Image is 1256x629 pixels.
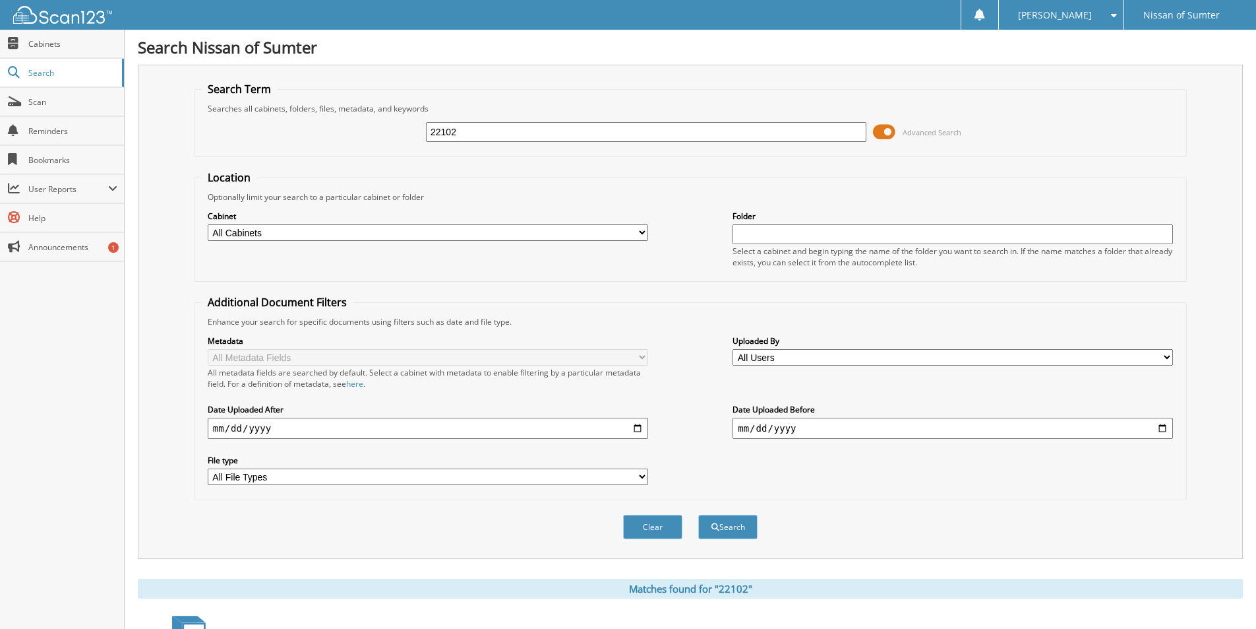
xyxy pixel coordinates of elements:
[733,211,1173,222] label: Folder
[208,367,648,389] div: All metadata fields are searched by default. Select a cabinet with metadata to enable filtering b...
[28,154,117,166] span: Bookmarks
[201,170,257,185] legend: Location
[138,579,1243,599] div: Matches found for "22102"
[208,211,648,222] label: Cabinet
[28,213,117,224] span: Help
[733,335,1173,347] label: Uploaded By
[208,418,648,439] input: start
[28,125,117,137] span: Reminders
[733,404,1173,415] label: Date Uploaded Before
[13,6,112,24] img: scan123-logo-white.svg
[201,103,1180,114] div: Searches all cabinets, folders, files, metadata, and keywords
[208,404,648,415] label: Date Uploaded After
[201,316,1180,327] div: Enhance your search for specific documents using filters such as date and file type.
[208,335,648,347] label: Metadata
[201,191,1180,203] div: Optionally limit your search to a particular cabinet or folder
[346,378,363,389] a: here
[138,36,1243,58] h1: Search Nissan of Sumter
[28,38,117,50] span: Cabinets
[28,242,117,253] span: Announcements
[28,67,115,79] span: Search
[208,455,648,466] label: File type
[733,418,1173,439] input: end
[698,515,758,539] button: Search
[201,295,353,310] legend: Additional Document Filters
[1143,11,1220,19] span: Nissan of Sumter
[28,96,117,108] span: Scan
[733,246,1173,268] div: Select a cabinet and begin typing the name of the folder you want to search in. If the name match...
[201,82,278,96] legend: Search Term
[1018,11,1092,19] span: [PERSON_NAME]
[903,127,961,137] span: Advanced Search
[28,183,108,195] span: User Reports
[108,242,119,253] div: 1
[623,515,682,539] button: Clear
